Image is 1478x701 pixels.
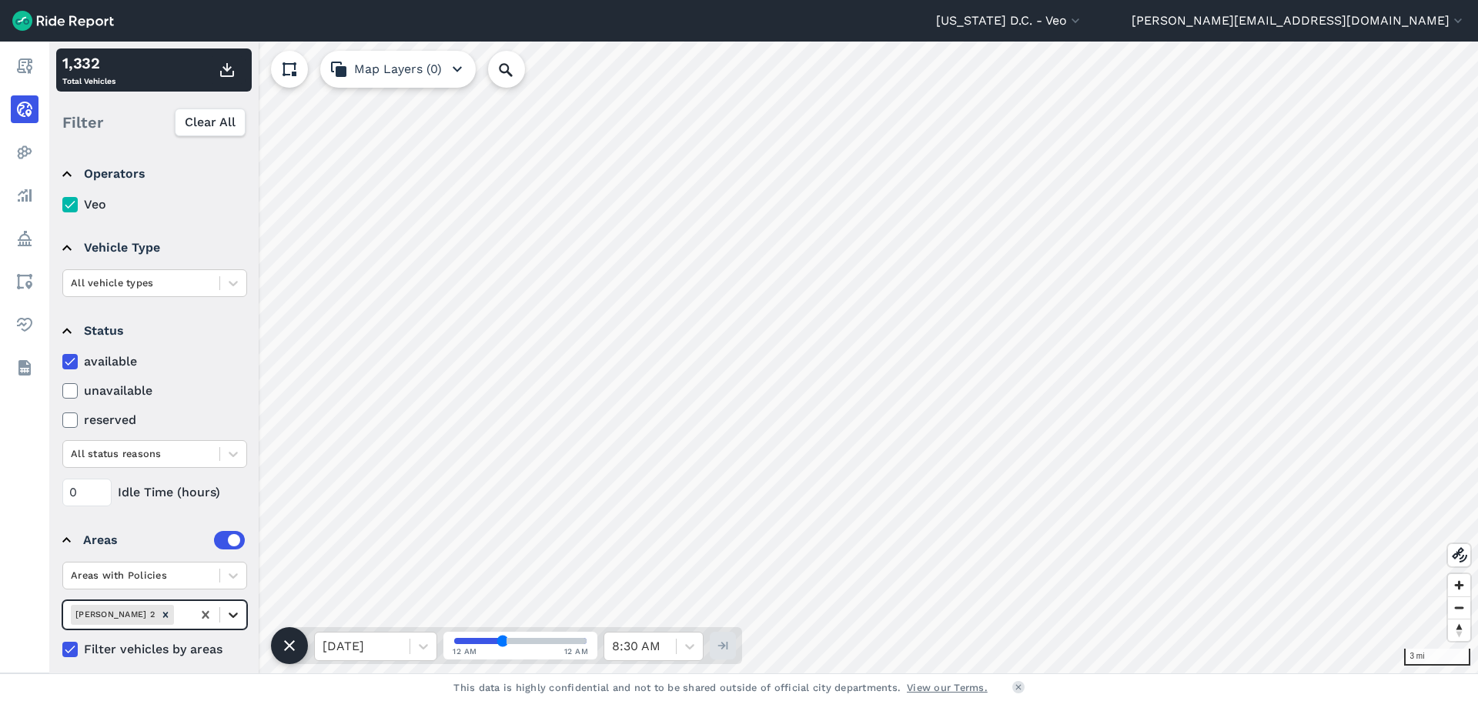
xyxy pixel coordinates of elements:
a: Report [11,52,38,80]
a: Realtime [11,95,38,123]
button: Zoom out [1448,596,1470,619]
button: Zoom in [1448,574,1470,596]
label: reserved [62,411,247,429]
button: [US_STATE] D.C. - Veo [936,12,1083,30]
span: Clear All [185,113,236,132]
label: Veo [62,195,247,214]
label: available [62,352,247,371]
button: [PERSON_NAME][EMAIL_ADDRESS][DOMAIN_NAME] [1132,12,1466,30]
button: Clear All [175,108,246,136]
label: Filter vehicles by areas [62,640,247,659]
a: View our Terms. [907,680,988,695]
div: Remove Ward 2 [157,605,174,624]
div: Areas [83,531,245,549]
div: Idle Time (hours) [62,479,247,506]
summary: Operators [62,152,245,195]
summary: Status [62,309,245,352]
img: Ride Report [12,11,114,31]
a: Datasets [11,354,38,382]
div: 3 mi [1404,649,1470,666]
button: Reset bearing to north [1448,619,1470,641]
summary: Vehicle Type [62,226,245,269]
a: Analyze [11,182,38,209]
a: Health [11,311,38,339]
div: Filter [56,98,252,146]
label: unavailable [62,382,247,400]
div: 1,332 [62,52,115,75]
div: Total Vehicles [62,52,115,88]
div: [PERSON_NAME] 2 [71,605,157,624]
input: Search Location or Vehicles [488,51,550,88]
span: 12 AM [453,646,477,657]
a: Heatmaps [11,139,38,166]
canvas: Map [49,42,1478,673]
a: Policy [11,225,38,252]
span: 12 AM [564,646,589,657]
button: Map Layers (0) [320,51,476,88]
summary: Areas [62,519,245,562]
a: Areas [11,268,38,295]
